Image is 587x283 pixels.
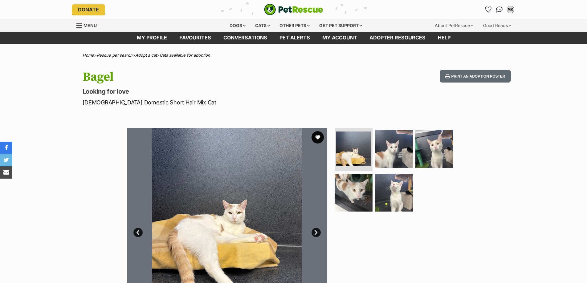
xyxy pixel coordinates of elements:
div: Get pet support [315,19,366,32]
div: MK [508,6,514,13]
a: Conversations [495,5,504,14]
div: About PetRescue [430,19,478,32]
a: PetRescue [264,4,323,15]
a: conversations [217,32,273,44]
button: My account [506,5,516,14]
img: chat-41dd97257d64d25036548639549fe6c8038ab92f7586957e7f3b1b290dea8141.svg [496,6,503,13]
p: Looking for love [83,87,343,96]
div: Dogs [225,19,250,32]
a: Adopter resources [363,32,432,44]
img: Photo of Bagel [336,131,371,166]
img: logo-cat-932fe2b9b8326f06289b0f2fb663e598f794de774fb13d1741a6617ecf9a85b4.svg [264,4,323,15]
img: Photo of Bagel [375,130,413,168]
div: Other pets [275,19,314,32]
a: My account [316,32,363,44]
img: Photo of Bagel [375,174,413,212]
a: Next [312,228,321,237]
a: Prev [133,228,143,237]
a: Rescue pet search [97,53,132,58]
span: Menu [84,23,97,28]
div: Good Reads [479,19,516,32]
a: Donate [72,4,105,15]
a: Favourites [173,32,217,44]
img: Photo of Bagel [335,174,373,212]
div: Cats [251,19,274,32]
a: My profile [131,32,173,44]
button: favourite [312,131,324,144]
a: Pet alerts [273,32,316,44]
a: Home [83,53,94,58]
img: Photo of Bagel [415,130,453,168]
div: > > > [67,53,520,58]
button: Print an adoption poster [440,70,511,83]
p: [DEMOGRAPHIC_DATA] Domestic Short Hair Mix Cat [83,98,343,107]
a: Cats available for adoption [160,53,210,58]
a: Menu [76,19,101,30]
a: Adopt a cat [135,53,157,58]
a: Favourites [483,5,493,14]
ul: Account quick links [483,5,516,14]
h1: Bagel [83,70,343,84]
a: Help [432,32,457,44]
